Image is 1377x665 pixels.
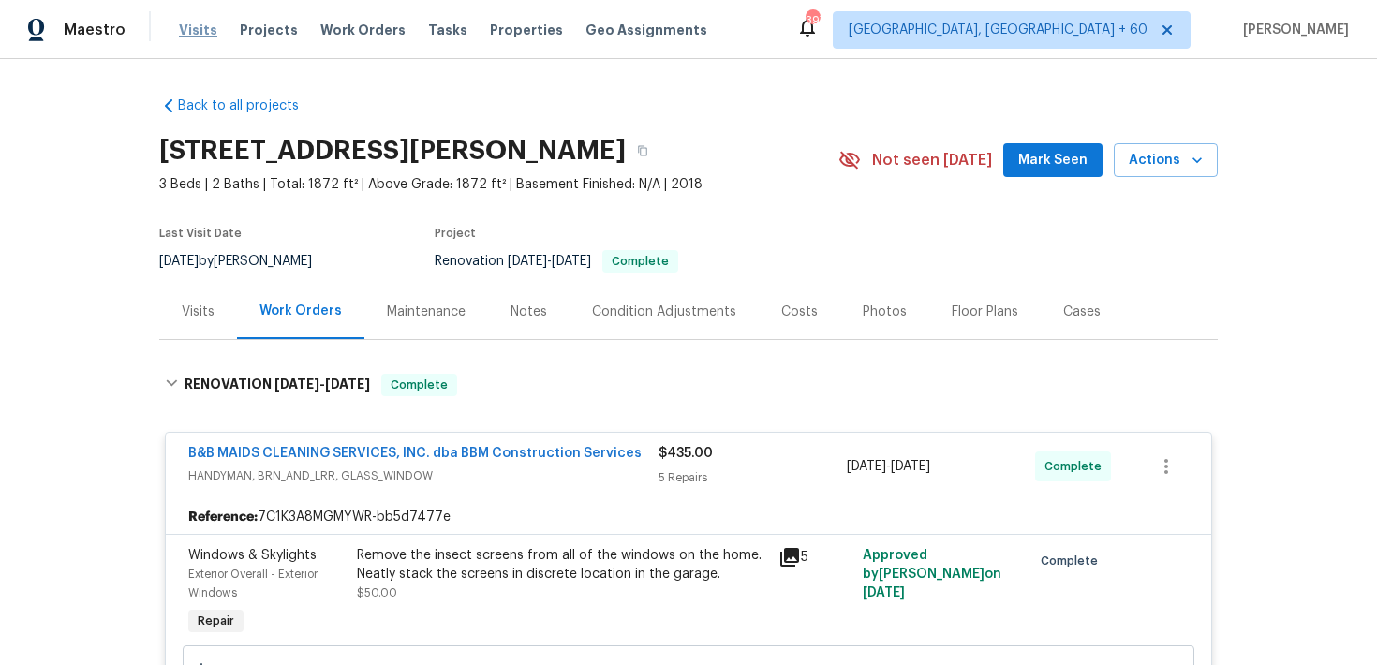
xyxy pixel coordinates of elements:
[325,377,370,391] span: [DATE]
[1129,149,1203,172] span: Actions
[159,228,242,239] span: Last Visit Date
[240,21,298,39] span: Projects
[159,96,339,115] a: Back to all projects
[64,21,126,39] span: Maestro
[387,303,466,321] div: Maintenance
[383,376,455,394] span: Complete
[1114,143,1218,178] button: Actions
[1063,303,1101,321] div: Cases
[182,303,215,321] div: Visits
[863,549,1001,599] span: Approved by [PERSON_NAME] on
[159,141,626,160] h2: [STREET_ADDRESS][PERSON_NAME]
[259,302,342,320] div: Work Orders
[435,228,476,239] span: Project
[1018,149,1088,172] span: Mark Seen
[190,612,242,630] span: Repair
[778,546,851,569] div: 5
[274,377,319,391] span: [DATE]
[274,377,370,391] span: -
[847,457,930,476] span: -
[1236,21,1349,39] span: [PERSON_NAME]
[659,468,847,487] div: 5 Repairs
[1003,143,1103,178] button: Mark Seen
[806,11,819,30] div: 397
[1044,457,1109,476] span: Complete
[592,303,736,321] div: Condition Adjustments
[849,21,1147,39] span: [GEOGRAPHIC_DATA], [GEOGRAPHIC_DATA] + 60
[1041,552,1105,570] span: Complete
[891,460,930,473] span: [DATE]
[185,374,370,396] h6: RENOVATION
[188,549,317,562] span: Windows & Skylights
[863,303,907,321] div: Photos
[320,21,406,39] span: Work Orders
[188,466,659,485] span: HANDYMAN, BRN_AND_LRR, GLASS_WINDOW
[159,175,838,194] span: 3 Beds | 2 Baths | Total: 1872 ft² | Above Grade: 1872 ft² | Basement Finished: N/A | 2018
[166,500,1211,534] div: 7C1K3A8MGMYWR-bb5d7477e
[159,255,199,268] span: [DATE]
[847,460,886,473] span: [DATE]
[626,134,659,168] button: Copy Address
[604,256,676,267] span: Complete
[511,303,547,321] div: Notes
[863,586,905,599] span: [DATE]
[357,587,397,598] span: $50.00
[159,355,1218,415] div: RENOVATION [DATE]-[DATE]Complete
[952,303,1018,321] div: Floor Plans
[585,21,707,39] span: Geo Assignments
[659,447,713,460] span: $435.00
[357,546,767,584] div: Remove the insect screens from all of the windows on the home. Neatly stack the screens in discre...
[552,255,591,268] span: [DATE]
[490,21,563,39] span: Properties
[435,255,678,268] span: Renovation
[188,569,318,598] span: Exterior Overall - Exterior Windows
[428,23,467,37] span: Tasks
[872,151,992,170] span: Not seen [DATE]
[508,255,547,268] span: [DATE]
[188,447,642,460] a: B&B MAIDS CLEANING SERVICES, INC. dba BBM Construction Services
[159,250,334,273] div: by [PERSON_NAME]
[781,303,818,321] div: Costs
[179,21,217,39] span: Visits
[508,255,591,268] span: -
[188,508,258,526] b: Reference:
